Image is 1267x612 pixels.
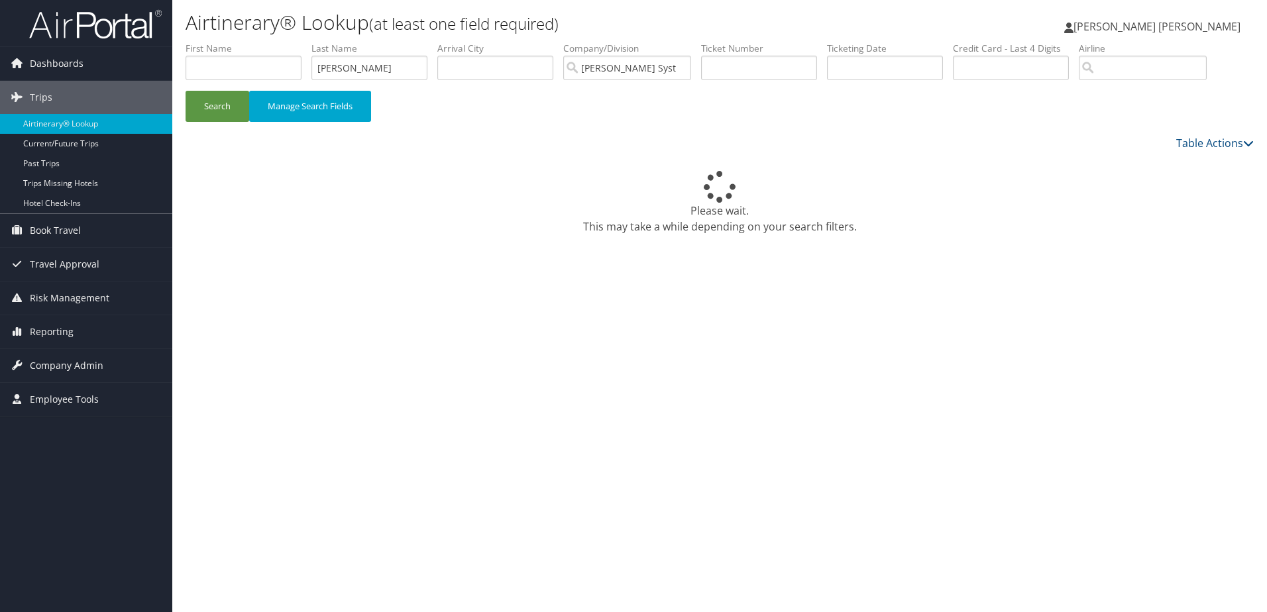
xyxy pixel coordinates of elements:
label: Ticketing Date [827,42,953,55]
label: First Name [186,42,311,55]
span: Book Travel [30,214,81,247]
span: [PERSON_NAME] [PERSON_NAME] [1074,19,1240,34]
a: Table Actions [1176,136,1254,150]
img: airportal-logo.png [29,9,162,40]
span: Dashboards [30,47,83,80]
span: Risk Management [30,281,109,315]
span: Travel Approval [30,248,99,281]
small: (at least one field required) [369,13,559,34]
button: Search [186,91,249,122]
span: Employee Tools [30,383,99,416]
label: Arrival City [437,42,563,55]
div: Please wait. This may take a while depending on your search filters. [186,171,1254,234]
label: Ticket Number [701,42,827,55]
label: Credit Card - Last 4 Digits [953,42,1079,55]
h1: Airtinerary® Lookup [186,9,898,36]
label: Airline [1079,42,1217,55]
label: Company/Division [563,42,701,55]
span: Trips [30,81,52,114]
span: Company Admin [30,349,103,382]
label: Last Name [311,42,437,55]
a: [PERSON_NAME] [PERSON_NAME] [1064,7,1254,46]
span: Reporting [30,315,74,348]
button: Manage Search Fields [249,91,371,122]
